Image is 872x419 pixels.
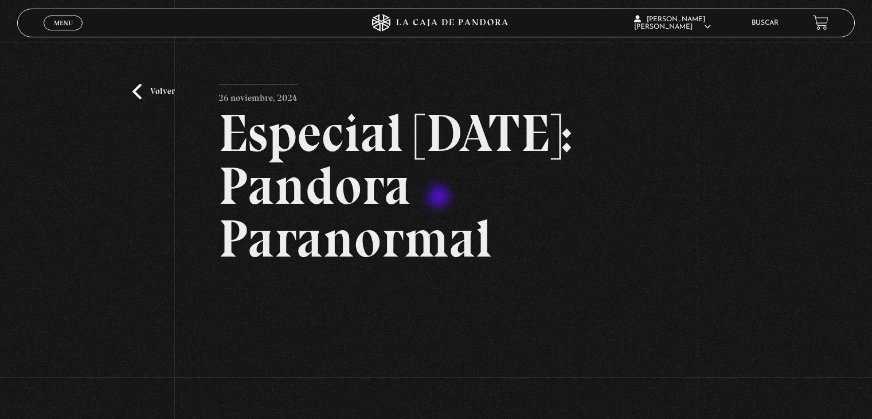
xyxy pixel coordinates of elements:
[634,16,711,30] span: [PERSON_NAME] [PERSON_NAME]
[54,20,73,26] span: Menu
[813,15,828,30] a: View your shopping cart
[218,107,654,265] h2: Especial [DATE]: Pandora Paranormal
[50,29,77,37] span: Cerrar
[752,20,779,26] a: Buscar
[218,84,298,107] p: 26 noviembre, 2024
[132,84,175,99] a: Volver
